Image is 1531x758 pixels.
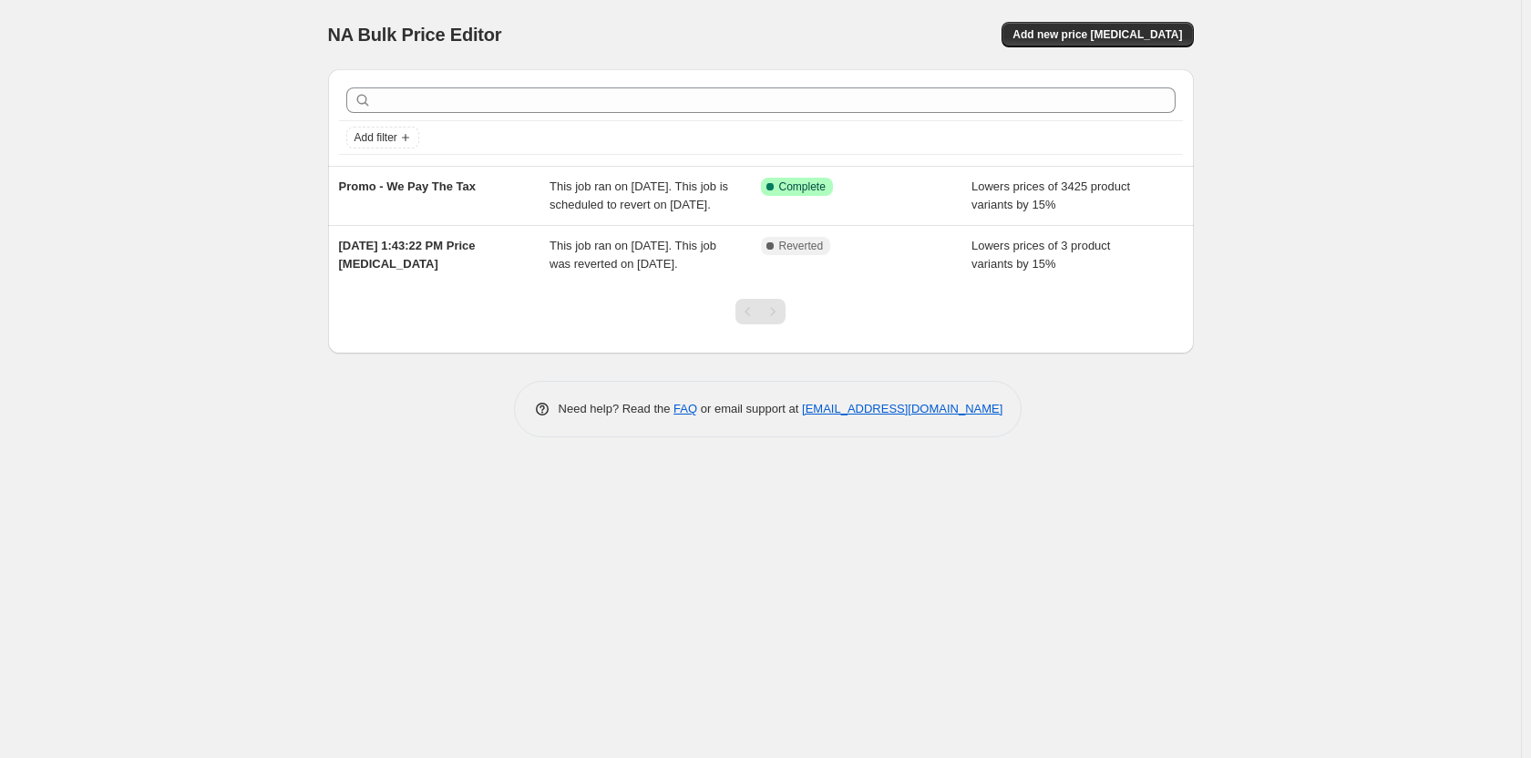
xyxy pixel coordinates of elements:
[328,25,502,45] span: NA Bulk Price Editor
[339,239,476,271] span: [DATE] 1:43:22 PM Price [MEDICAL_DATA]
[673,402,697,415] a: FAQ
[779,179,826,194] span: Complete
[354,130,397,145] span: Add filter
[1002,22,1193,47] button: Add new price [MEDICAL_DATA]
[971,179,1130,211] span: Lowers prices of 3425 product variants by 15%
[802,402,1002,415] a: [EMAIL_ADDRESS][DOMAIN_NAME]
[971,239,1110,271] span: Lowers prices of 3 product variants by 15%
[339,179,477,193] span: Promo - We Pay The Tax
[697,402,802,415] span: or email support at
[346,127,419,149] button: Add filter
[550,179,728,211] span: This job ran on [DATE]. This job is scheduled to revert on [DATE].
[735,299,786,324] nav: Pagination
[1012,27,1182,42] span: Add new price [MEDICAL_DATA]
[550,239,716,271] span: This job ran on [DATE]. This job was reverted on [DATE].
[779,239,824,253] span: Reverted
[559,402,674,415] span: Need help? Read the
